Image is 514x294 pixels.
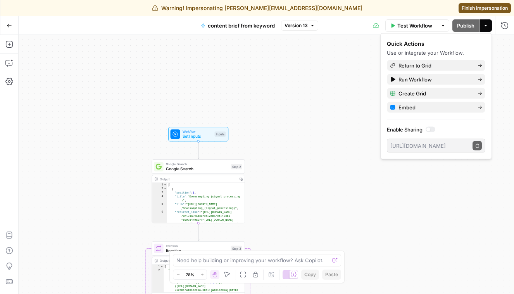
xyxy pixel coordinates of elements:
[152,187,167,191] div: 2
[166,243,228,248] span: Iteration
[166,247,228,254] span: Iteration
[398,62,471,69] span: Return to Grid
[385,19,437,32] button: Test Workflow
[166,161,228,166] span: Google Search
[452,19,479,32] button: Publish
[387,40,485,48] div: Quick Actions
[397,22,432,29] span: Test Workflow
[197,141,199,159] g: Edge from start to step_2
[459,3,511,13] a: Finish impersonation
[152,265,164,268] div: 1
[152,4,362,12] div: Warning! Impersonating [PERSON_NAME][EMAIL_ADDRESS][DOMAIN_NAME]
[281,21,318,31] button: Version 13
[164,183,167,187] span: Toggle code folding, rows 1 through 182
[152,127,245,141] div: WorkflowSet InputsInputs
[285,22,308,29] span: Version 13
[301,270,319,280] button: Copy
[387,50,464,56] span: Use or integrate your Workflow.
[208,22,275,29] span: content brief from keyword
[398,90,471,97] span: Create Grid
[186,272,194,278] span: 78%
[398,76,471,83] span: Run Workflow
[387,126,485,133] label: Enable Sharing
[398,104,471,111] span: Embed
[231,164,242,169] div: Step 2
[183,129,212,134] span: Workflow
[152,195,167,202] div: 4
[457,22,474,29] span: Publish
[152,202,167,210] div: 5
[160,258,235,263] div: Output
[164,187,167,191] span: Toggle code folding, rows 2 through 30
[152,183,167,187] div: 1
[197,223,199,240] g: Edge from step_2 to step_3
[152,159,245,223] div: Google SearchGoogle SearchStep 2Output[ { "position":1, "title":"Downsampling (signal processing ...
[325,271,338,278] span: Paste
[166,166,228,172] span: Google Search
[196,19,279,32] button: content brief from keyword
[304,271,316,278] span: Copy
[152,191,167,195] div: 3
[462,5,508,12] span: Finish impersonation
[152,210,167,238] div: 6
[160,265,164,268] span: Toggle code folding, rows 1 through 3
[215,131,226,137] div: Inputs
[183,133,212,140] span: Set Inputs
[160,176,235,181] div: Output
[322,270,341,280] button: Paste
[231,246,242,251] div: Step 3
